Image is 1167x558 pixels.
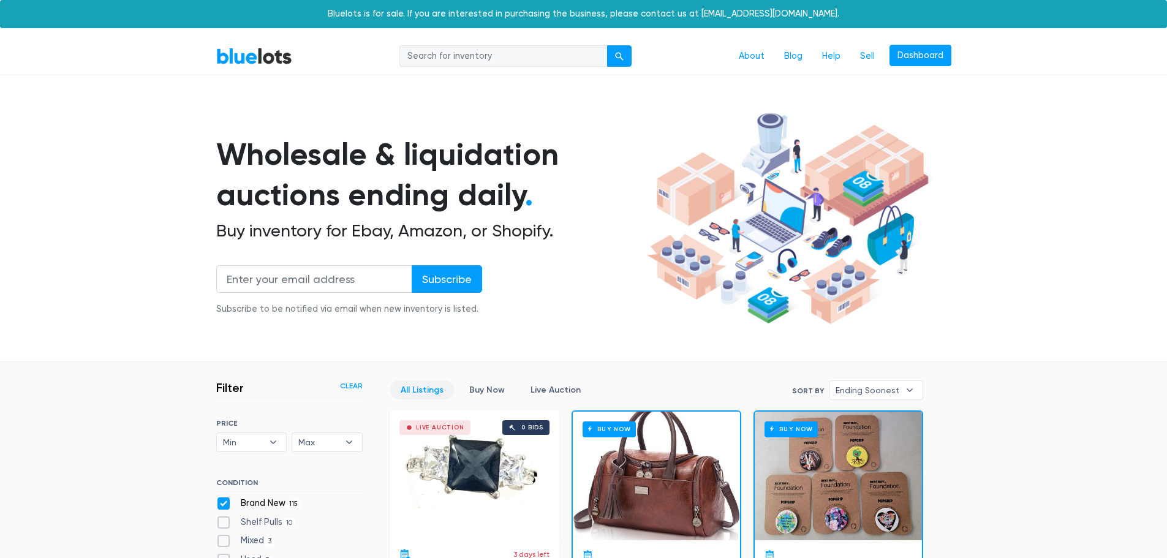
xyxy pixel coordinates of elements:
a: About [729,45,774,68]
span: 3 [264,537,276,547]
span: Ending Soonest [836,381,899,399]
a: Live Auction [520,380,591,399]
input: Subscribe [412,265,482,293]
label: Sort By [792,385,824,396]
input: Enter your email address [216,265,412,293]
span: . [525,176,533,213]
input: Search for inventory [399,45,608,67]
span: Max [298,433,339,451]
a: BlueLots [216,47,292,65]
span: 10 [282,518,296,528]
h1: Wholesale & liquidation auctions ending daily [216,134,643,216]
b: ▾ [897,381,923,399]
span: Min [223,433,263,451]
a: Buy Now [755,412,922,540]
img: hero-ee84e7d0318cb26816c560f6b4441b76977f77a177738b4e94f68c95b2b83dbb.png [643,107,933,330]
b: ▾ [336,433,362,451]
h6: CONDITION [216,478,363,492]
div: Live Auction [416,424,464,431]
label: Brand New [216,497,302,510]
h6: PRICE [216,419,363,428]
h3: Filter [216,380,244,395]
a: Clear [340,380,363,391]
a: Buy Now [459,380,515,399]
a: Buy Now [573,412,740,540]
label: Mixed [216,534,276,548]
a: Sell [850,45,885,68]
a: Blog [774,45,812,68]
b: ▾ [260,433,286,451]
h6: Buy Now [765,421,818,437]
a: All Listings [390,380,454,399]
div: Subscribe to be notified via email when new inventory is listed. [216,303,482,316]
a: Dashboard [889,45,951,67]
h6: Buy Now [583,421,636,437]
label: Shelf Pulls [216,516,296,529]
span: 115 [285,499,302,509]
a: Live Auction 0 bids [390,410,559,539]
a: Help [812,45,850,68]
div: 0 bids [521,424,543,431]
h2: Buy inventory for Ebay, Amazon, or Shopify. [216,221,643,241]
